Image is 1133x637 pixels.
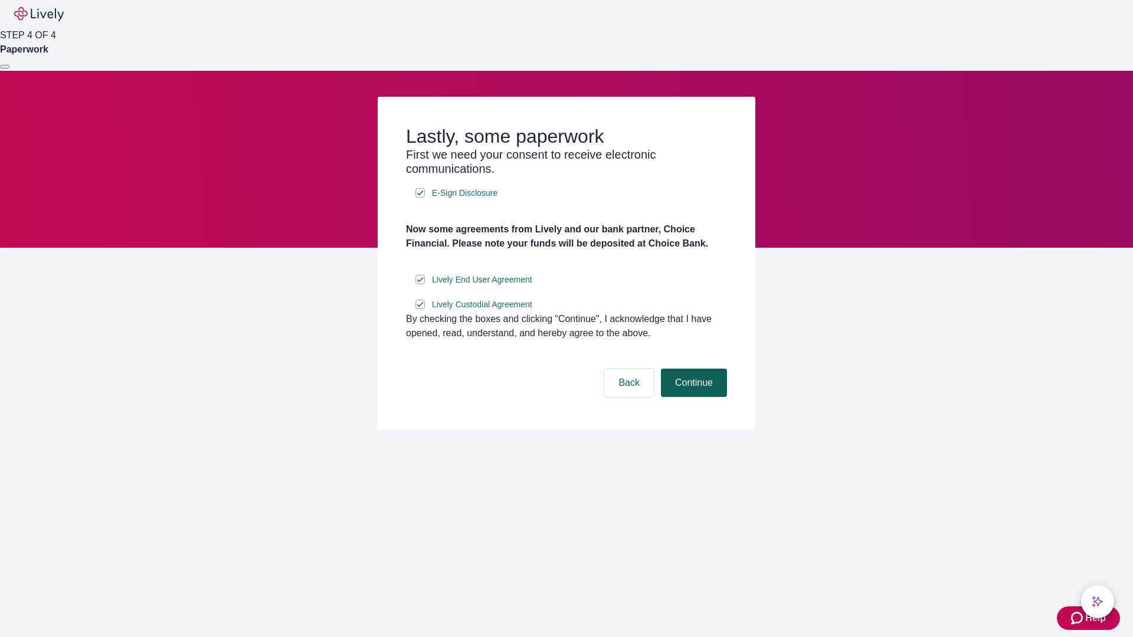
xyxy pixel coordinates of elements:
[1057,606,1120,630] button: Zendesk support iconHelp
[406,147,727,176] h3: First we need your consent to receive electronic communications.
[430,272,535,287] a: e-sign disclosure document
[14,7,64,21] img: Lively
[430,297,535,312] a: e-sign disclosure document
[406,222,727,251] h4: Now some agreements from Lively and our bank partner, Choice Financial. Please note your funds wi...
[406,125,727,147] h2: Lastly, some paperwork
[432,187,497,199] span: E-Sign Disclosure
[432,274,532,286] span: Lively End User Agreement
[432,298,532,311] span: Lively Custodial Agreement
[406,312,727,340] div: By checking the boxes and clicking “Continue", I acknowledge that I have opened, read, understand...
[661,369,727,397] button: Continue
[430,186,500,201] a: e-sign disclosure document
[1092,596,1103,608] svg: Lively AI Assistant
[1071,611,1085,625] svg: Zendesk support icon
[1085,611,1106,625] span: Help
[1081,585,1114,618] button: chat
[604,369,654,397] button: Back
